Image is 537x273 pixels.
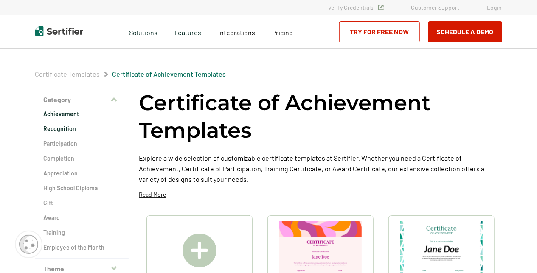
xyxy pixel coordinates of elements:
[44,125,120,133] a: Recognition
[44,154,120,163] a: Completion
[139,89,502,144] h1: Certificate of Achievement Templates
[329,4,384,11] a: Verify Credentials
[35,110,129,259] div: Category
[35,70,100,78] a: Certificate Templates
[35,89,129,110] button: Category
[35,70,226,78] div: Breadcrumb
[44,228,120,237] a: Training
[44,214,120,222] a: Award
[44,110,120,118] a: Achievement
[272,26,293,37] a: Pricing
[44,184,120,192] a: High School Diploma
[35,26,83,36] img: Sertifier | Digital Credentialing Platform
[183,234,216,267] img: Create A Blank Certificate
[218,28,255,36] span: Integrations
[139,153,502,184] p: Explore a wide selection of customizable certificate templates at Sertifier. Whether you need a C...
[19,235,38,254] img: Cookie Popup Icon
[44,139,120,148] a: Participation
[129,26,157,37] span: Solutions
[218,26,255,37] a: Integrations
[112,70,226,78] span: Certificate of Achievement Templates
[44,199,120,207] a: Gift
[35,70,100,78] span: Certificate Templates
[139,190,166,199] p: Read More
[44,243,120,252] a: Employee of the Month
[272,28,293,36] span: Pricing
[487,4,502,11] a: Login
[428,21,502,42] button: Schedule a Demo
[411,4,460,11] a: Customer Support
[174,26,201,37] span: Features
[112,70,226,78] a: Certificate of Achievement Templates
[339,21,420,42] a: Try for Free Now
[378,5,384,10] img: Verified
[44,169,120,178] a: Appreciation
[495,232,537,273] iframe: Chat Widget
